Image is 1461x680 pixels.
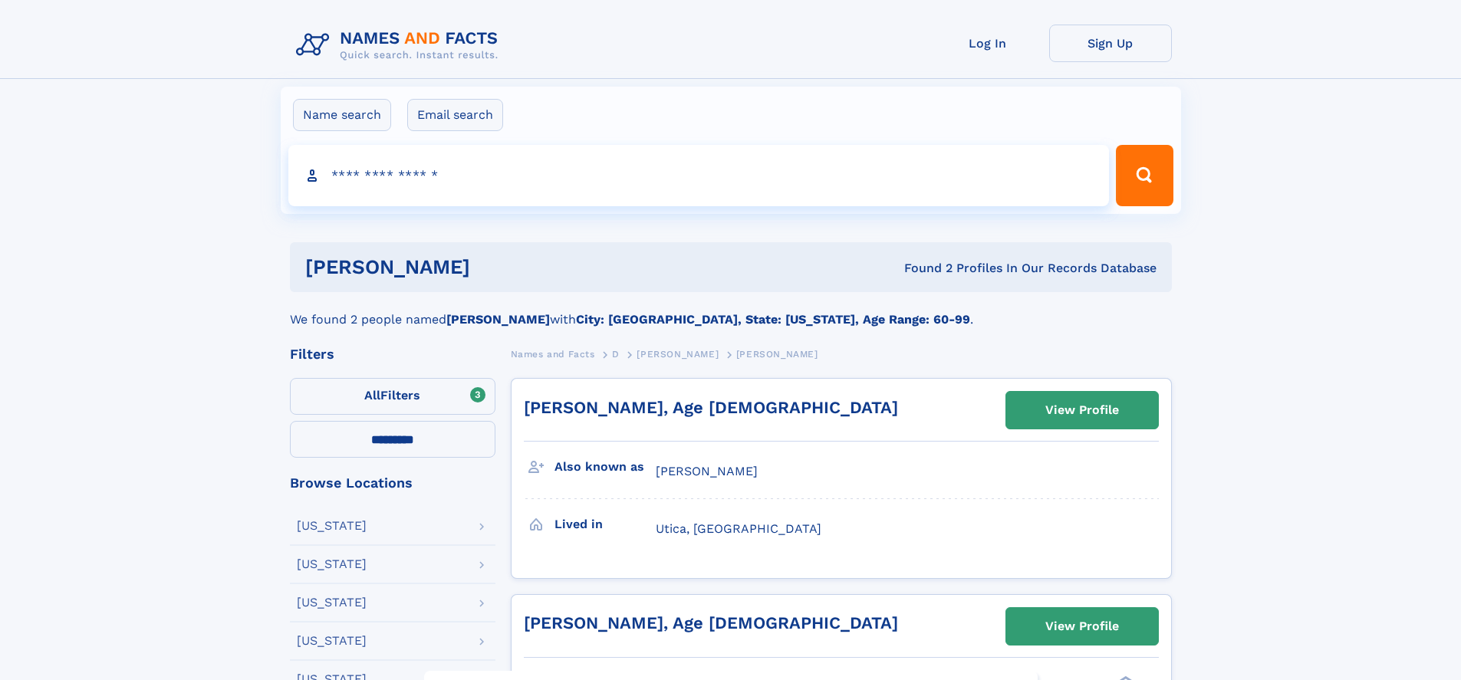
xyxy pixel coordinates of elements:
[1116,145,1173,206] button: Search Button
[637,349,719,360] span: [PERSON_NAME]
[1049,25,1172,62] a: Sign Up
[297,596,367,609] div: [US_STATE]
[1045,393,1119,428] div: View Profile
[612,344,620,363] a: D
[290,25,511,66] img: Logo Names and Facts
[297,520,367,532] div: [US_STATE]
[290,378,495,415] label: Filters
[297,635,367,647] div: [US_STATE]
[288,145,1110,206] input: search input
[446,312,550,327] b: [PERSON_NAME]
[637,344,719,363] a: [PERSON_NAME]
[1006,392,1158,429] a: View Profile
[656,464,758,478] span: [PERSON_NAME]
[656,521,821,536] span: Utica, [GEOGRAPHIC_DATA]
[1006,608,1158,645] a: View Profile
[293,99,391,131] label: Name search
[407,99,503,131] label: Email search
[612,349,620,360] span: D
[305,258,687,277] h1: [PERSON_NAME]
[290,347,495,361] div: Filters
[1045,609,1119,644] div: View Profile
[524,613,898,632] a: [PERSON_NAME], Age [DEMOGRAPHIC_DATA]
[926,25,1049,62] a: Log In
[511,344,595,363] a: Names and Facts
[576,312,970,327] b: City: [GEOGRAPHIC_DATA], State: [US_STATE], Age Range: 60-99
[736,349,818,360] span: [PERSON_NAME]
[290,476,495,490] div: Browse Locations
[297,558,367,570] div: [US_STATE]
[554,511,656,537] h3: Lived in
[554,454,656,480] h3: Also known as
[687,260,1157,277] div: Found 2 Profiles In Our Records Database
[290,292,1172,329] div: We found 2 people named with .
[524,398,898,417] a: [PERSON_NAME], Age [DEMOGRAPHIC_DATA]
[364,388,380,402] span: All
